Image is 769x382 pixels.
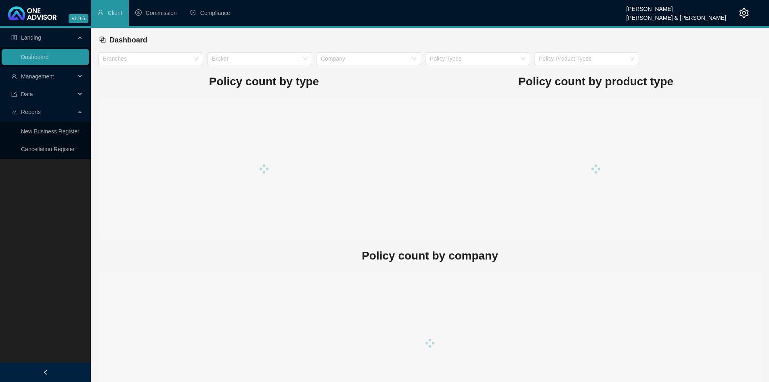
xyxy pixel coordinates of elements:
span: Management [21,73,54,80]
div: [PERSON_NAME] [627,2,726,11]
span: Data [21,91,33,97]
span: Client [108,10,122,16]
a: New Business Register [21,128,80,135]
span: Reports [21,109,41,115]
span: Dashboard [109,36,147,44]
a: Dashboard [21,54,49,60]
h1: Policy count by type [98,73,430,91]
span: v1.9.6 [69,14,88,23]
div: [PERSON_NAME] & [PERSON_NAME] [627,11,726,20]
span: Landing [21,34,41,41]
span: line-chart [11,109,17,115]
span: profile [11,35,17,40]
span: left [43,369,48,375]
span: Compliance [200,10,230,16]
span: block [99,36,106,43]
span: user [11,74,17,79]
span: setting [739,8,749,18]
span: import [11,91,17,97]
h1: Policy count by product type [430,73,762,91]
h1: Policy count by company [98,247,762,265]
span: safety [190,9,196,16]
span: dollar [135,9,142,16]
span: user [97,9,104,16]
a: Cancellation Register [21,146,75,152]
span: Commission [146,10,177,16]
img: 2df55531c6924b55f21c4cf5d4484680-logo-light.svg [8,6,57,20]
